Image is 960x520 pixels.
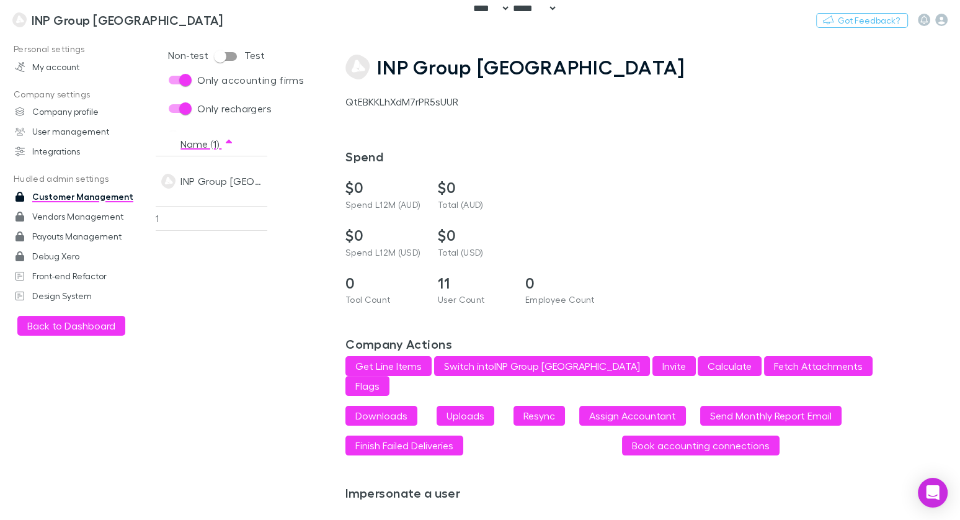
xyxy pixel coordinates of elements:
[377,55,685,79] h1: INP Group [GEOGRAPHIC_DATA]
[2,57,153,77] a: My account
[5,5,231,35] a: INP Group [GEOGRAPHIC_DATA]
[2,187,153,207] a: Customer Management
[2,122,153,141] a: User management
[2,266,153,286] a: Front-end Refactor
[918,478,948,508] div: Open Intercom Messenger
[437,406,494,426] button: Uploads
[345,149,960,164] h3: Spend
[513,406,565,426] button: Resync
[345,179,423,197] h2: $0
[345,274,423,292] h2: 0
[2,246,153,266] a: Debug Xero
[345,55,370,79] img: INP Group Sydney's Logo
[197,101,272,116] span: Only rechargers
[32,12,223,27] h3: INP Group [GEOGRAPHIC_DATA]
[764,356,873,376] button: Fetch Attachments
[345,356,432,376] button: Get Line Items
[434,356,650,376] button: Switch intoINP Group [GEOGRAPHIC_DATA]
[345,294,390,305] span: Tool Count
[180,156,262,206] div: INP Group [GEOGRAPHIC_DATA]
[438,179,515,197] h2: $0
[156,206,267,231] div: 1
[197,130,297,145] span: Only recharge clients
[345,485,960,500] h3: Impersonate a user
[438,294,484,305] span: User Count
[168,45,265,68] div: Non-test Test
[652,356,696,376] button: Invite
[2,102,153,122] a: Company profile
[345,436,463,455] button: Finish Failed Deliveries
[345,406,417,426] button: Downloads
[622,436,780,455] button: Book accounting connections
[438,199,484,210] span: Total (AUD)
[438,226,515,244] h2: $0
[345,199,420,210] span: Spend L12M (AUD)
[525,274,603,292] h2: 0
[2,87,153,102] p: Company settings
[345,226,423,244] h2: $0
[161,174,176,189] img: INP Group Sydney's Logo
[2,171,153,187] p: Hudled admin settings
[698,356,762,376] button: Calculate
[17,316,125,336] button: Back to Dashboard
[438,247,484,258] span: Total (USD)
[816,13,908,28] button: Got Feedback?
[197,73,304,87] span: Only accounting firms
[2,286,153,306] a: Design System
[345,376,389,396] button: Flags
[345,94,953,109] div: QtEBKKLhXdM7rPR5sUUR
[2,207,153,226] a: Vendors Management
[2,42,153,57] p: Personal settings
[2,141,153,161] a: Integrations
[438,274,515,292] h2: 11
[2,226,153,246] a: Payouts Management
[180,132,234,156] button: Name (1)
[579,406,686,426] button: Assign Accountant
[525,294,595,305] span: Employee Count
[12,12,27,27] img: INP Group Sydney's Logo
[700,406,842,426] button: Send Monthly Report Email
[345,247,420,258] span: Spend L12M (USD)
